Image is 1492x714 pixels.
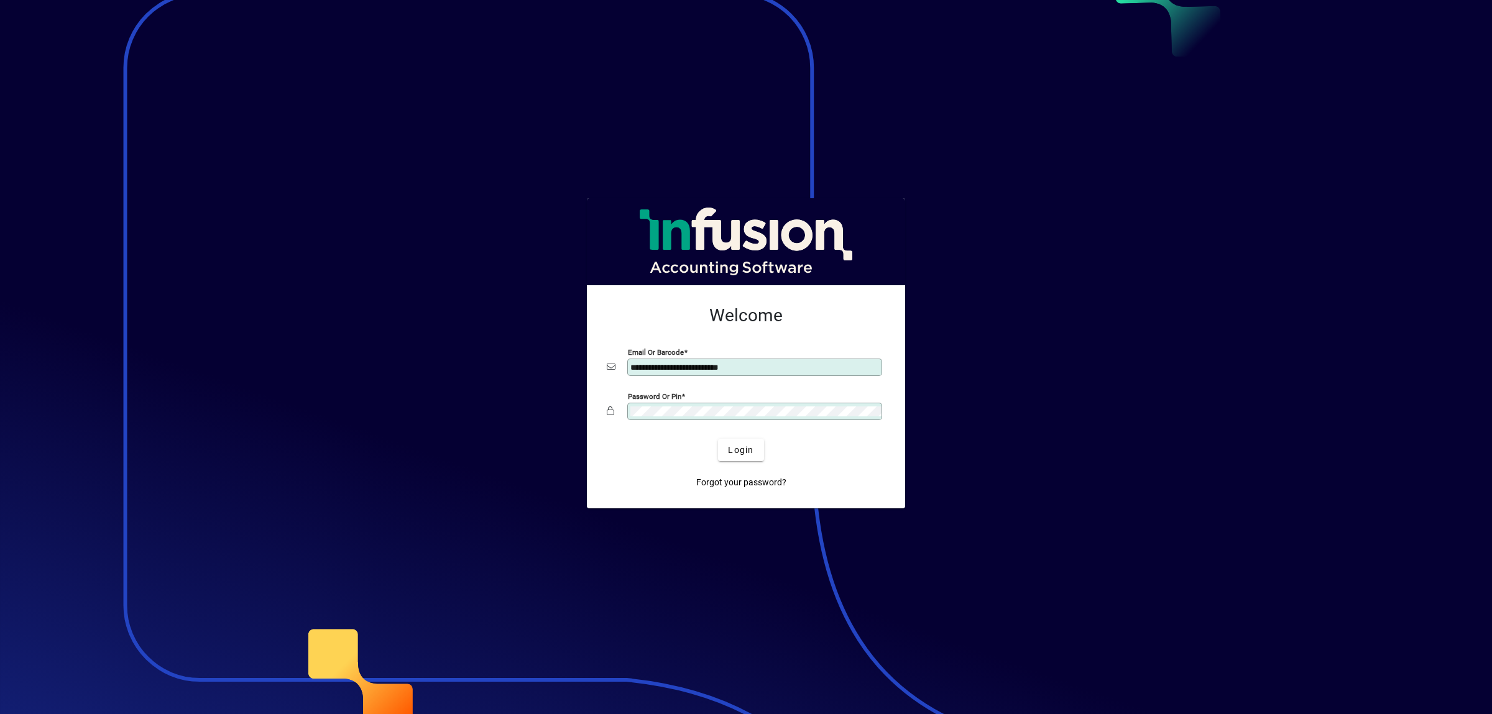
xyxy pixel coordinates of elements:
[628,392,681,401] mat-label: Password or Pin
[607,305,885,326] h2: Welcome
[691,471,791,493] a: Forgot your password?
[628,348,684,357] mat-label: Email or Barcode
[696,476,786,489] span: Forgot your password?
[718,439,763,461] button: Login
[728,444,753,457] span: Login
